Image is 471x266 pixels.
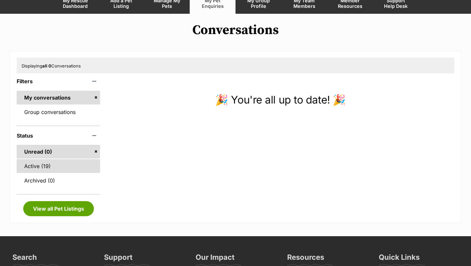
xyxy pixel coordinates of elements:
[17,78,100,84] header: Filters
[17,174,100,187] a: Archived (0)
[17,159,100,173] a: Active (19)
[42,63,51,68] strong: all 0
[107,92,454,108] p: 🎉 You're all up to date! 🎉
[17,91,100,104] a: My conversations
[22,63,81,68] span: Displaying Conversations
[379,253,420,266] h3: Quick Links
[23,201,94,216] a: View all Pet Listings
[12,253,37,266] h3: Search
[17,133,100,139] header: Status
[17,145,100,159] a: Unread (0)
[287,253,324,266] h3: Resources
[196,253,235,266] h3: Our Impact
[17,105,100,119] a: Group conversations
[104,253,132,266] h3: Support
